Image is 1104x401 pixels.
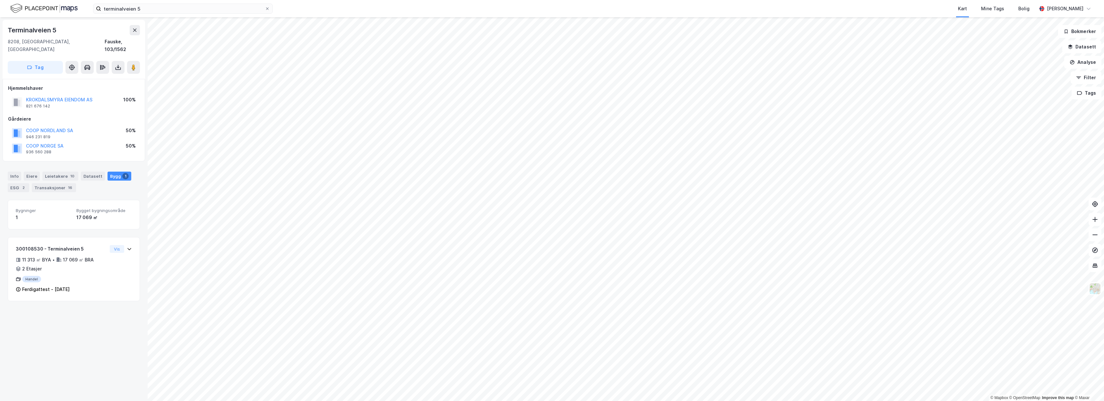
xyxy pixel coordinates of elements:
[26,149,51,155] div: 936 560 288
[16,245,107,253] div: 300108530 - Terminalveien 5
[126,142,136,150] div: 50%
[8,61,63,74] button: Tag
[1047,5,1083,13] div: [PERSON_NAME]
[67,184,73,191] div: 16
[1042,396,1074,400] a: Improve this map
[1064,56,1101,69] button: Analyse
[42,172,78,181] div: Leietakere
[76,208,132,213] span: Bygget bygningsområde
[63,256,94,264] div: 17 069 ㎡ BRA
[123,96,136,104] div: 100%
[22,265,42,273] div: 2 Etasjer
[1089,283,1101,295] img: Z
[1018,5,1030,13] div: Bolig
[16,214,71,221] div: 1
[108,172,131,181] div: Bygg
[26,104,50,109] div: 821 676 142
[26,134,50,140] div: 946 231 819
[24,172,40,181] div: Eiere
[958,5,967,13] div: Kart
[8,84,140,92] div: Hjemmelshaver
[110,245,124,253] button: Vis
[16,208,71,213] span: Bygninger
[8,25,58,35] div: Terminalveien 5
[22,256,51,264] div: 11 313 ㎡ BYA
[69,173,76,179] div: 10
[1062,40,1101,53] button: Datasett
[105,38,140,53] div: Fauske, 103/1562
[76,214,132,221] div: 17 069 ㎡
[1058,25,1101,38] button: Bokmerker
[1072,370,1104,401] iframe: Chat Widget
[101,4,265,13] input: Søk på adresse, matrikkel, gårdeiere, leietakere eller personer
[52,257,55,262] div: •
[981,5,1004,13] div: Mine Tags
[126,127,136,134] div: 50%
[1072,370,1104,401] div: Kontrollprogram for chat
[8,115,140,123] div: Gårdeiere
[20,184,27,191] div: 2
[8,38,105,53] div: 8208, [GEOGRAPHIC_DATA], [GEOGRAPHIC_DATA]
[10,3,78,14] img: logo.f888ab2527a4732fd821a326f86c7f29.svg
[1071,71,1101,84] button: Filter
[1009,396,1040,400] a: OpenStreetMap
[1072,87,1101,99] button: Tags
[81,172,105,181] div: Datasett
[8,183,29,192] div: ESG
[122,173,129,179] div: 1
[22,286,70,293] div: Ferdigattest - [DATE]
[990,396,1008,400] a: Mapbox
[32,183,76,192] div: Transaksjoner
[8,172,21,181] div: Info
